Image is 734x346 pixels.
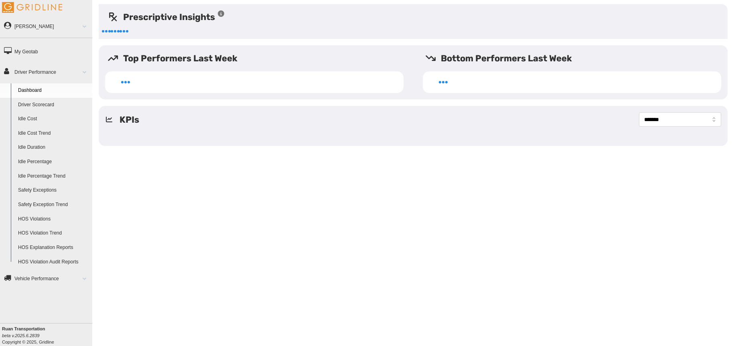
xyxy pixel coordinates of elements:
a: Idle Percentage Trend [14,169,92,184]
a: Idle Duration [14,140,92,155]
a: Safety Exception Trend [14,198,92,212]
a: HOS Violation Audit Reports [14,255,92,269]
a: HOS Violation Trend [14,226,92,241]
h5: Top Performers Last Week [107,52,410,65]
h5: Bottom Performers Last Week [425,52,728,65]
b: Ruan Transportation [2,326,45,331]
a: Safety Exceptions [14,183,92,198]
h5: KPIs [120,113,139,126]
div: Copyright © 2025, Gridline [2,326,92,345]
a: Driver Scorecard [14,98,92,112]
img: Gridline [2,2,62,13]
a: Idle Percentage [14,155,92,169]
a: Idle Cost [14,112,92,126]
a: Idle Cost Trend [14,126,92,141]
a: HOS Violations [14,212,92,227]
h5: Prescriptive Insights [107,10,225,24]
a: Dashboard [14,83,92,98]
a: HOS Explanation Reports [14,241,92,255]
i: beta v.2025.6.2839 [2,333,39,338]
